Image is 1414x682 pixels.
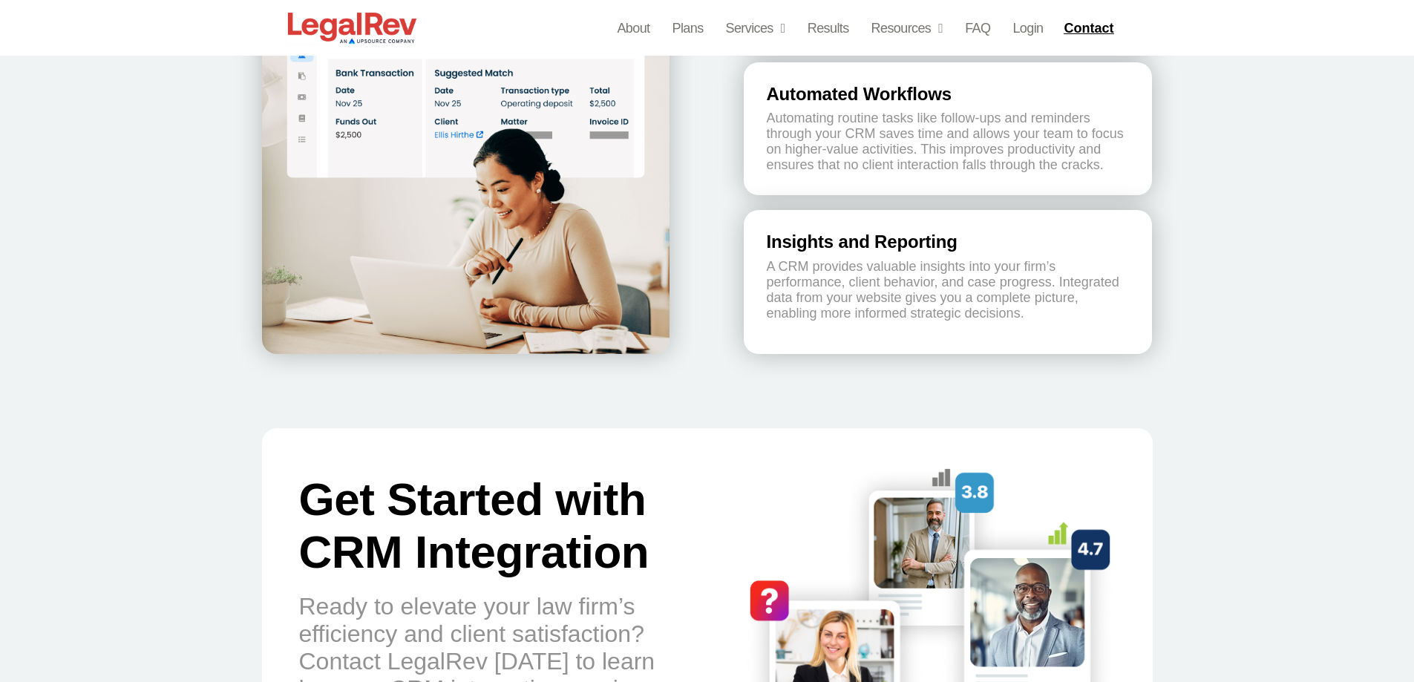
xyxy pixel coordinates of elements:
p: A CRM provides valuable insights into your firm’s performance, client behavior, and case progress... [766,259,1130,321]
a: About [617,18,649,39]
a: Services [726,18,785,39]
nav: Menu [617,18,1043,39]
a: Contact [1058,16,1123,40]
h2: Insights and Reporting [766,232,1130,251]
h2: Get Started with CRM Integration [299,473,670,578]
div: Automating routine tasks like follow-ups and reminders through your CRM saves time and allows you... [766,111,1130,173]
a: Results [808,18,849,39]
a: FAQ [965,18,990,39]
span: Contact [1064,22,1113,35]
a: Login [1012,18,1043,39]
a: Resources [871,18,943,39]
a: Plans [672,18,704,39]
h2: Automated Workflows [766,85,1130,103]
